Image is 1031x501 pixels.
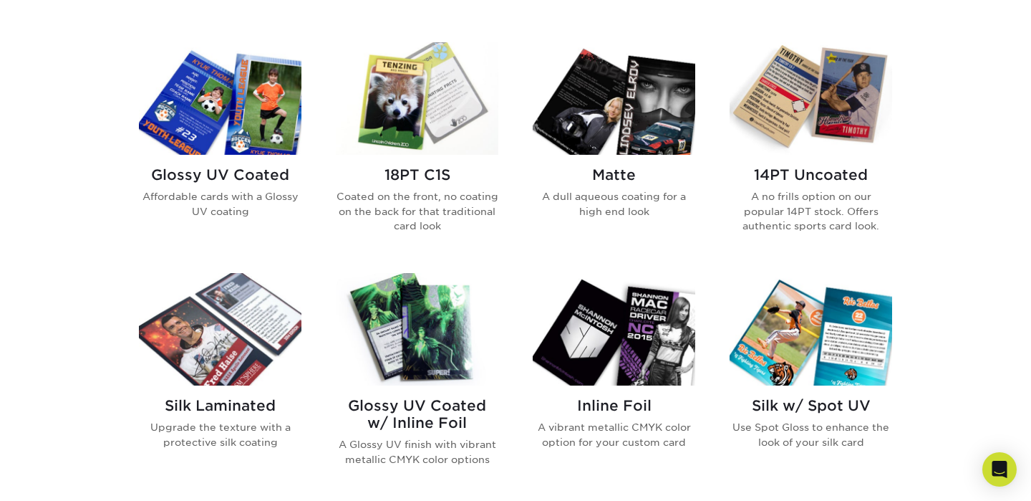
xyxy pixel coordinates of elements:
a: Silk Laminated Trading Cards Silk Laminated Upgrade the texture with a protective silk coating [139,273,301,490]
a: 18PT C1S Trading Cards 18PT C1S Coated on the front, no coating on the back for that traditional ... [336,42,498,256]
h2: Glossy UV Coated [139,166,301,183]
h2: 18PT C1S [336,166,498,183]
img: Silk w/ Spot UV Trading Cards [730,273,892,386]
p: A no frills option on our popular 14PT stock. Offers authentic sports card look. [730,189,892,233]
img: 18PT C1S Trading Cards [336,42,498,155]
img: Inline Foil Trading Cards [533,273,695,386]
h2: 14PT Uncoated [730,166,892,183]
p: A dull aqueous coating for a high end look [533,189,695,219]
h2: Inline Foil [533,397,695,414]
img: Matte Trading Cards [533,42,695,155]
p: Use Spot Gloss to enhance the look of your silk card [730,420,892,449]
a: 14PT Uncoated Trading Cards 14PT Uncoated A no frills option on our popular 14PT stock. Offers au... [730,42,892,256]
iframe: Google Customer Reviews [4,457,122,496]
div: Open Intercom Messenger [982,452,1017,487]
img: Silk Laminated Trading Cards [139,273,301,386]
p: A vibrant metallic CMYK color option for your custom card [533,420,695,449]
p: Affordable cards with a Glossy UV coating [139,189,301,219]
p: Coated on the front, no coating on the back for that traditional card look [336,189,498,233]
a: Silk w/ Spot UV Trading Cards Silk w/ Spot UV Use Spot Gloss to enhance the look of your silk card [730,273,892,490]
img: Glossy UV Coated w/ Inline Foil Trading Cards [336,273,498,386]
a: Inline Foil Trading Cards Inline Foil A vibrant metallic CMYK color option for your custom card [533,273,695,490]
h2: Silk w/ Spot UV [730,397,892,414]
a: Glossy UV Coated w/ Inline Foil Trading Cards Glossy UV Coated w/ Inline Foil A Glossy UV finish ... [336,273,498,490]
p: A Glossy UV finish with vibrant metallic CMYK color options [336,437,498,467]
h2: Silk Laminated [139,397,301,414]
a: Matte Trading Cards Matte A dull aqueous coating for a high end look [533,42,695,256]
h2: Glossy UV Coated w/ Inline Foil [336,397,498,431]
h2: Matte [533,166,695,183]
img: 14PT Uncoated Trading Cards [730,42,892,155]
p: Upgrade the texture with a protective silk coating [139,420,301,449]
img: Glossy UV Coated Trading Cards [139,42,301,155]
a: Glossy UV Coated Trading Cards Glossy UV Coated Affordable cards with a Glossy UV coating [139,42,301,256]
